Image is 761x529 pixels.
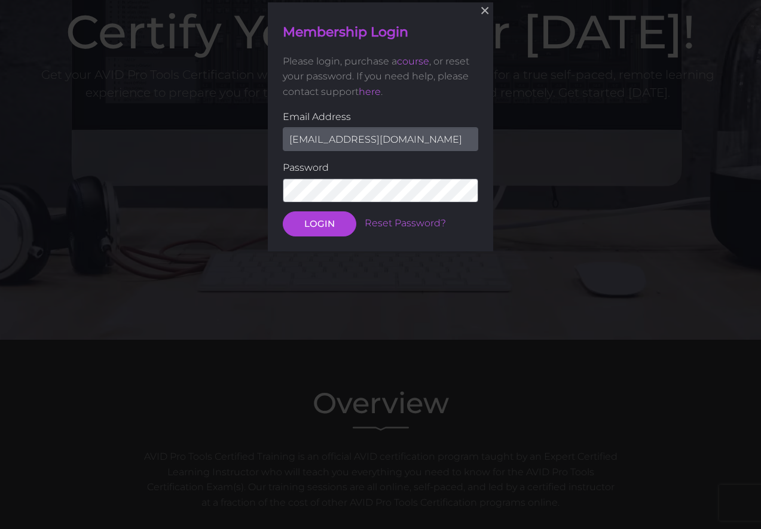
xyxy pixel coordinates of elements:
a: Reset Password? [365,217,446,229]
p: Please login, purchase a , or reset your password. If you need help, please contact support . [283,53,478,99]
h4: Membership Login [283,23,478,42]
label: Email Address [283,109,478,124]
label: Password [283,160,478,176]
button: LOGIN [283,211,356,236]
a: here [359,86,381,97]
a: course [397,55,429,66]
